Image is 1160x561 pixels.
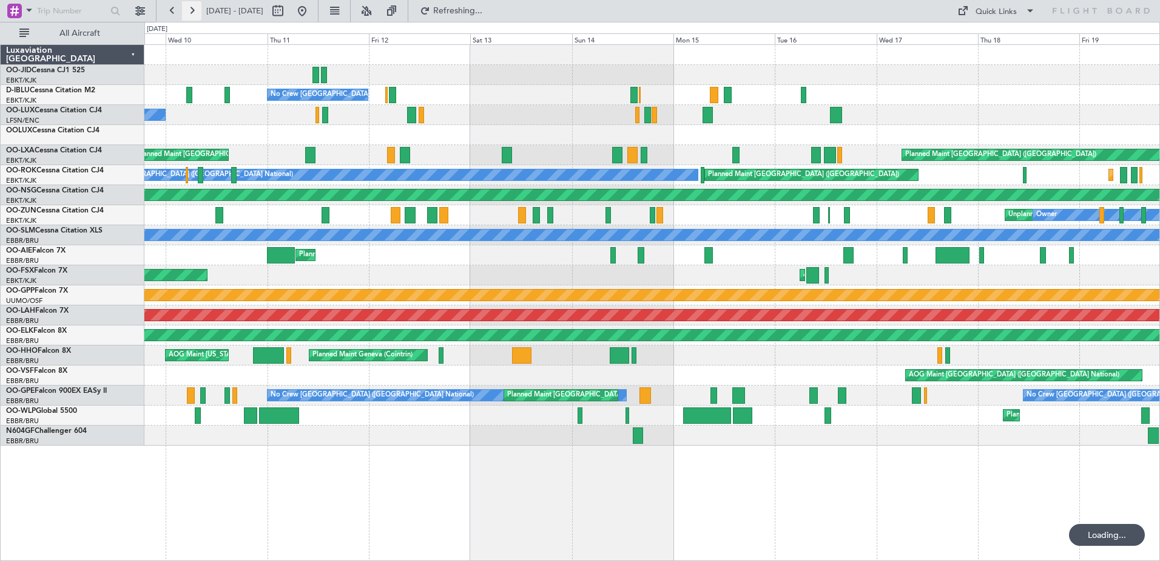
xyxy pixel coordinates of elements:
[6,156,36,165] a: EBKT/KJK
[6,216,36,225] a: EBKT/KJK
[6,267,34,274] span: OO-FSX
[6,327,33,335] span: OO-ELK
[877,33,978,44] div: Wed 17
[6,96,36,105] a: EBKT/KJK
[1036,206,1057,224] div: Owner
[6,227,35,234] span: OO-SLM
[6,176,36,185] a: EBKT/KJK
[6,207,104,214] a: OO-ZUNCessna Citation CJ4
[6,336,39,345] a: EBBR/BRU
[6,327,67,335] a: OO-ELKFalcon 8X
[6,347,71,355] a: OO-HHOFalcon 8X
[6,247,66,254] a: OO-AIEFalcon 7X
[6,276,36,285] a: EBKT/KJK
[369,33,470,44] div: Fri 12
[268,33,369,44] div: Thu 11
[6,187,36,194] span: OO-NSG
[1069,524,1145,546] div: Loading...
[32,29,128,38] span: All Aircraft
[299,246,490,264] div: Planned Maint [GEOGRAPHIC_DATA] ([GEOGRAPHIC_DATA])
[6,387,35,395] span: OO-GPE
[708,166,899,184] div: Planned Maint [GEOGRAPHIC_DATA] ([GEOGRAPHIC_DATA])
[6,167,104,174] a: OO-ROKCessna Citation CJ4
[6,347,38,355] span: OO-HHO
[271,386,474,404] div: No Crew [GEOGRAPHIC_DATA] ([GEOGRAPHIC_DATA] National)
[6,416,39,426] a: EBBR/BRU
[6,116,39,125] a: LFSN/ENC
[6,227,103,234] a: OO-SLMCessna Citation XLS
[67,166,293,184] div: A/C Unavailable [GEOGRAPHIC_DATA] ([GEOGRAPHIC_DATA] National)
[803,266,936,284] div: AOG Maint Kortrijk-[GEOGRAPHIC_DATA]
[6,367,67,375] a: OO-VSFFalcon 8X
[976,6,1017,18] div: Quick Links
[13,24,132,43] button: All Aircraft
[37,2,107,20] input: Trip Number
[6,107,35,114] span: OO-LUX
[6,427,35,435] span: N604GF
[6,427,87,435] a: N604GFChallenger 604
[6,187,104,194] a: OO-NSGCessna Citation CJ4
[6,196,36,205] a: EBKT/KJK
[6,287,35,294] span: OO-GPP
[6,87,95,94] a: D-IBLUCessna Citation M2
[6,107,102,114] a: OO-LUXCessna Citation CJ4
[6,307,35,314] span: OO-LAH
[166,33,267,44] div: Wed 10
[775,33,876,44] div: Tue 16
[6,87,30,94] span: D-IBLU
[6,356,39,365] a: EBBR/BRU
[951,1,1041,21] button: Quick Links
[6,387,107,395] a: OO-GPEFalcon 900EX EASy II
[6,376,39,386] a: EBBR/BRU
[905,146,1096,164] div: Planned Maint [GEOGRAPHIC_DATA] ([GEOGRAPHIC_DATA])
[6,437,39,446] a: EBBR/BRU
[6,236,39,245] a: EBBR/BRU
[6,396,39,406] a: EBBR/BRU
[414,1,487,21] button: Refreshing...
[572,33,673,44] div: Sun 14
[6,367,34,375] span: OO-VSF
[978,33,1079,44] div: Thu 18
[206,5,263,16] span: [DATE] - [DATE]
[909,366,1119,384] div: AOG Maint [GEOGRAPHIC_DATA] ([GEOGRAPHIC_DATA] National)
[147,24,167,35] div: [DATE]
[6,256,39,265] a: EBBR/BRU
[6,407,77,415] a: OO-WLPGlobal 5500
[6,67,85,74] a: OO-JIDCessna CJ1 525
[169,346,315,364] div: AOG Maint [US_STATE] ([GEOGRAPHIC_DATA])
[6,167,36,174] span: OO-ROK
[507,386,727,404] div: Planned Maint [GEOGRAPHIC_DATA] ([GEOGRAPHIC_DATA] National)
[6,147,35,154] span: OO-LXA
[312,346,413,364] div: Planned Maint Geneva (Cointrin)
[6,76,36,85] a: EBKT/KJK
[673,33,775,44] div: Mon 15
[6,67,32,74] span: OO-JID
[6,127,32,134] span: OOLUX
[470,33,572,44] div: Sat 13
[433,7,484,15] span: Refreshing...
[6,316,39,325] a: EBBR/BRU
[6,147,102,154] a: OO-LXACessna Citation CJ4
[6,307,69,314] a: OO-LAHFalcon 7X
[6,407,36,415] span: OO-WLP
[271,86,474,104] div: No Crew [GEOGRAPHIC_DATA] ([GEOGRAPHIC_DATA] National)
[1007,406,1070,424] div: Planned Maint Liege
[6,296,42,305] a: UUMO/OSF
[6,127,99,134] a: OOLUXCessna Citation CJ4
[6,247,32,254] span: OO-AIE
[6,207,36,214] span: OO-ZUN
[6,267,67,274] a: OO-FSXFalcon 7X
[6,287,68,294] a: OO-GPPFalcon 7X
